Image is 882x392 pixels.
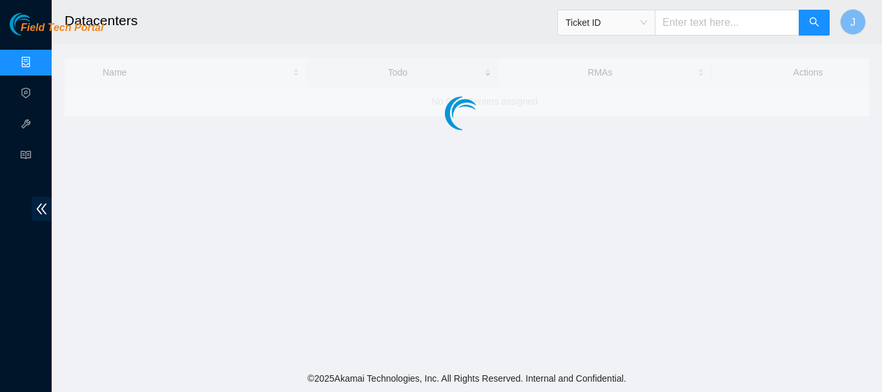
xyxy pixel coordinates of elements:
[566,13,647,32] span: Ticket ID
[655,10,799,36] input: Enter text here...
[809,17,819,29] span: search
[21,22,103,34] span: Field Tech Portal
[32,197,52,221] span: double-left
[850,14,856,30] span: J
[840,9,866,35] button: J
[799,10,830,36] button: search
[52,365,882,392] footer: © 2025 Akamai Technologies, Inc. All Rights Reserved. Internal and Confidential.
[10,23,103,40] a: Akamai TechnologiesField Tech Portal
[21,144,31,170] span: read
[10,13,65,36] img: Akamai Technologies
